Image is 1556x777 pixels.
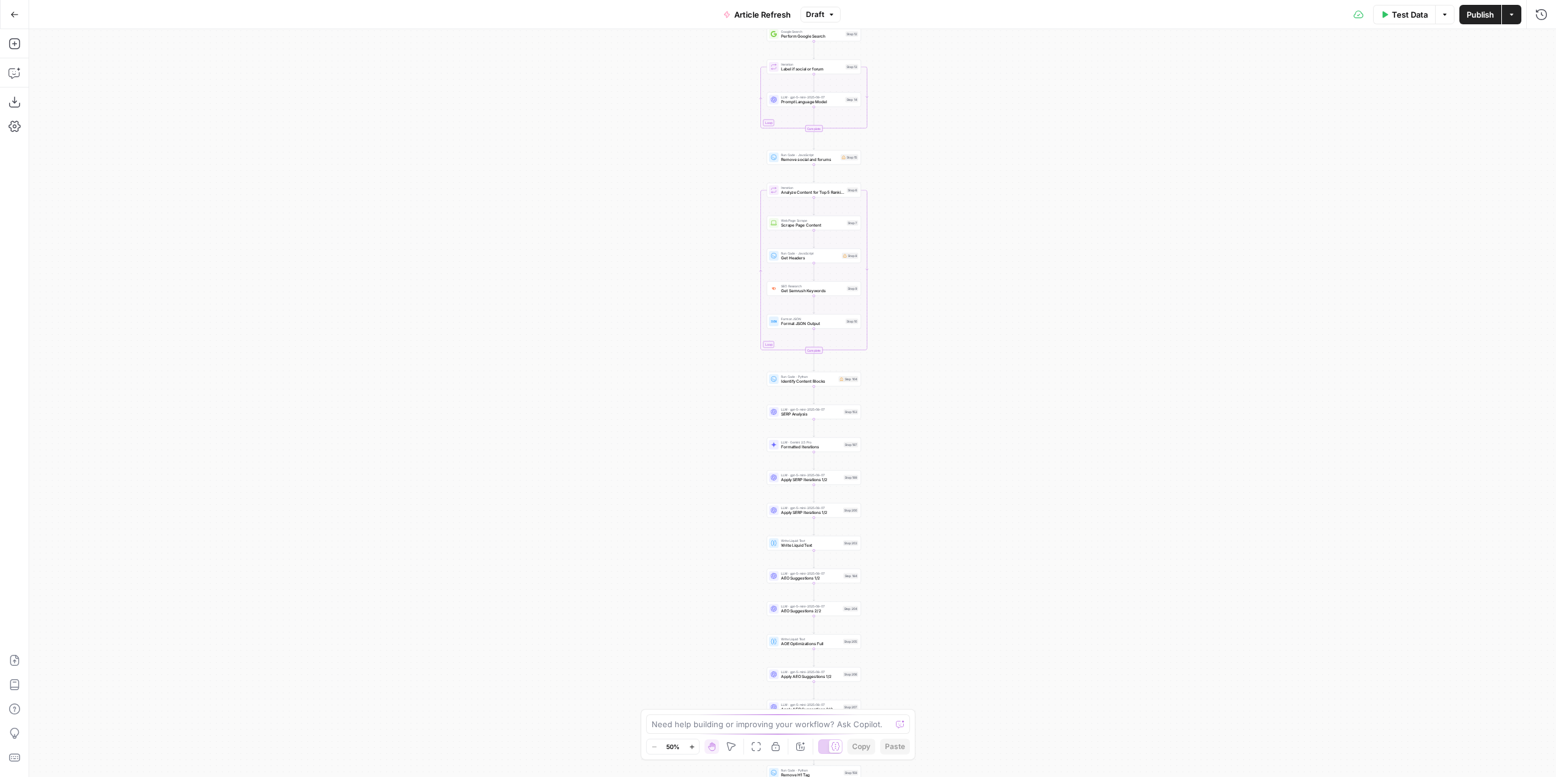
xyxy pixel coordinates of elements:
div: Step 203 [843,541,858,546]
div: LoopIterationLabel if social or forumStep 13 [767,60,861,74]
g: Edge from step_6 to step_7 [813,197,815,215]
g: Edge from step_200 to step_203 [813,518,815,535]
div: Step 205 [843,639,858,645]
span: Format JSON [781,317,843,321]
div: SEO ResearchGet Semrush KeywordsStep 9 [767,281,861,296]
span: Test Data [1392,9,1428,21]
div: Step 13 [845,64,858,70]
div: Step 207 [843,705,858,710]
span: Write Liquid Text [781,538,841,543]
span: Format JSON Output [781,321,843,327]
div: Web Page ScrapeScrape Page ContentStep 7 [767,216,861,230]
g: Edge from step_204 to step_205 [813,616,815,634]
span: Apply AEO Suggestions 1/2 [781,674,841,680]
span: Write Liquid Text [781,543,841,549]
span: Iteration [781,62,843,67]
g: Edge from step_15 to step_6 [813,165,815,182]
g: Edge from step_205 to step_206 [813,649,815,666]
span: Scrape Page Content [781,222,844,228]
div: Step 104 [839,376,859,382]
g: Edge from step_12 to step_13 [813,41,815,59]
div: Step 153 [844,409,858,415]
g: Edge from step_104 to step_153 [813,386,815,404]
div: Write Liquid TextAOE Optimizations FullStep 205 [767,634,861,649]
div: Format JSONFormat JSON OutputStep 10 [767,314,861,329]
g: Edge from step_199 to step_200 [813,485,815,502]
div: Step 14 [845,97,859,103]
button: Publish [1459,5,1501,24]
div: Step 7 [847,221,858,226]
span: Run Code · JavaScript [781,152,838,157]
span: Label if social or forum [781,66,843,72]
span: LLM · gpt-5-mini-2025-08-07 [781,604,841,609]
span: Paste [885,741,905,752]
div: LLM · gpt-5-mini-2025-08-07Apply SERP Iterations 1/2Step 200 [767,503,861,518]
div: LLM · gpt-5-mini-2025-08-07Apply SERP Iterations 1/2Step 199 [767,470,861,485]
span: Apply SERP Iterations 1/2 [781,477,841,483]
div: Complete [805,125,823,132]
div: Step 206 [843,672,858,677]
div: Step 184 [844,573,859,579]
span: Run Code · Python [781,374,836,379]
span: Copy [852,741,870,752]
div: Complete [767,125,861,132]
span: Article Refresh [734,9,791,21]
div: LLM · gpt-5-mini-2025-08-07Apply AEO Suggestions 2/2Step 207 [767,700,861,714]
g: Edge from step_7 to step_8 [813,230,815,248]
div: Write Liquid TextWrite Liquid TextStep 203 [767,536,861,550]
span: Perform Google Search [781,33,843,39]
span: AEO Suggestions 1/2 [781,575,841,581]
span: Get Headers [781,255,839,261]
g: Edge from step_208 to step_159 [813,747,815,765]
div: Google SearchPerform Google SearchStep 12 [767,27,861,41]
span: Apply AEO Suggestions 2/2 [781,707,841,713]
div: LLM · gpt-5-mini-2025-08-07SERP AnalysisStep 153 [767,405,861,419]
div: Step 199 [844,475,858,481]
div: LLM · gpt-5-mini-2025-08-07AEO Suggestions 2/2Step 204 [767,601,861,616]
span: Run Code · Python [781,768,841,773]
g: Edge from step_153 to step_197 [813,419,815,437]
span: LLM · gpt-5-mini-2025-08-07 [781,473,841,477]
span: Prompt Language Model [781,99,843,105]
span: Analyze Content for Top 5 Ranking Pages [781,190,844,196]
div: Run Code · PythonIdentify Content BlocksStep 104 [767,372,861,386]
div: Complete [767,347,861,354]
span: Remove social and forums [781,157,838,163]
span: LLM · gpt-5-mini-2025-08-07 [781,505,841,510]
div: Step 8 [842,253,858,259]
span: LLM · gpt-5-mini-2025-08-07 [781,571,841,576]
div: Run Code · JavaScriptGet HeadersStep 8 [767,248,861,263]
button: Test Data [1373,5,1435,24]
div: Step 9 [847,286,858,292]
span: SERP Analysis [781,411,841,417]
button: Copy [847,739,875,755]
div: Step 200 [843,508,858,513]
button: Article Refresh [716,5,798,24]
button: Paste [880,739,910,755]
div: LLM · Gemini 2.5 ProFormatted IterationsStep 197 [767,437,861,452]
g: Edge from step_206 to step_207 [813,682,815,699]
span: LLM · gpt-5-mini-2025-08-07 [781,407,841,412]
g: Edge from step_8 to step_9 [813,263,815,281]
span: LLM · Gemini 2.5 Pro [781,440,841,445]
div: Step 12 [845,32,858,37]
span: AOE Optimizations Full [781,641,841,647]
g: Edge from step_197 to step_199 [813,452,815,470]
span: Formatted Iterations [781,444,841,450]
div: Step 6 [847,188,858,193]
span: AEO Suggestions 2/2 [781,608,841,614]
button: Draft [800,7,841,22]
g: Edge from step_9 to step_10 [813,296,815,313]
span: LLM · gpt-5-mini-2025-08-07 [781,95,843,100]
span: Iteration [781,185,844,190]
div: Run Code · JavaScriptRemove social and forumsStep 15 [767,150,861,165]
div: LLM · gpt-5-mini-2025-08-07AEO Suggestions 1/2Step 184 [767,569,861,583]
div: Complete [805,347,823,354]
span: Run Code · JavaScript [781,251,839,256]
div: LLM · gpt-5-mini-2025-08-07Apply AEO Suggestions 1/2Step 206 [767,667,861,682]
span: Write Liquid Text [781,637,841,642]
span: Draft [806,9,824,20]
span: SEO Research [781,284,844,289]
span: Publish [1467,9,1494,21]
div: LoopIterationAnalyze Content for Top 5 Ranking PagesStep 6 [767,183,861,197]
